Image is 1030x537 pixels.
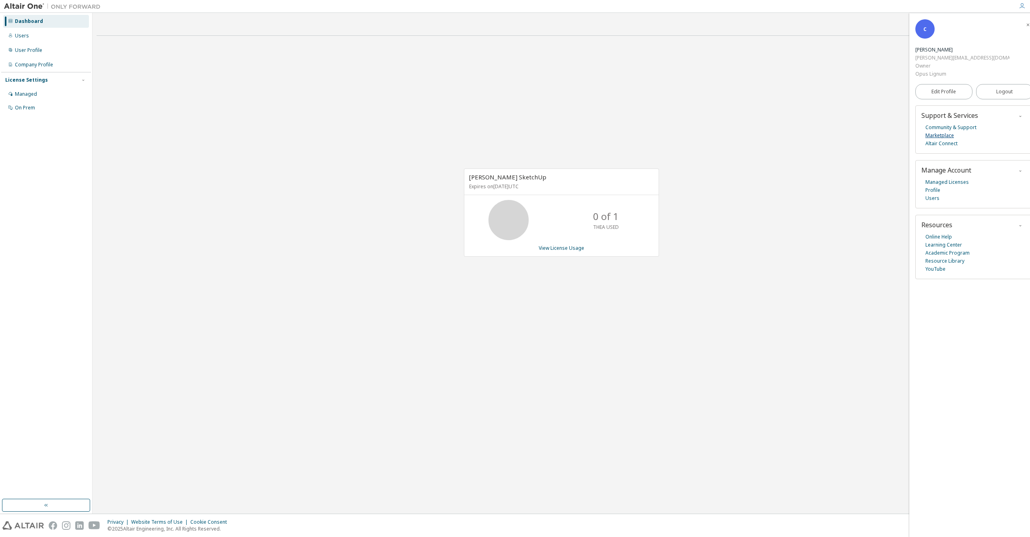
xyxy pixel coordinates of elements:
[915,84,972,99] a: Edit Profile
[469,173,546,181] span: [PERSON_NAME] SketchUp
[921,166,971,175] span: Manage Account
[15,47,42,53] div: User Profile
[996,88,1013,96] span: Logout
[925,194,939,202] a: Users
[915,62,1009,70] div: Owner
[89,521,100,530] img: youtube.svg
[921,111,978,120] span: Support & Services
[925,241,962,249] a: Learning Center
[923,26,927,33] span: C
[925,123,976,132] a: Community & Support
[925,140,958,148] a: Altair Connect
[15,91,37,97] div: Managed
[49,521,57,530] img: facebook.svg
[2,521,44,530] img: altair_logo.svg
[925,132,954,140] a: Marketplace
[539,245,584,251] a: View License Usage
[925,257,964,265] a: Resource Library
[5,77,48,83] div: License Settings
[469,183,652,190] p: Expires on [DATE] UTC
[593,210,619,223] p: 0 of 1
[915,70,1009,78] div: Opus Lignum
[925,233,952,241] a: Online Help
[921,220,952,229] span: Resources
[107,525,232,532] p: © 2025 Altair Engineering, Inc. All Rights Reserved.
[131,519,190,525] div: Website Terms of Use
[75,521,84,530] img: linkedin.svg
[62,521,70,530] img: instagram.svg
[925,178,969,186] a: Managed Licenses
[15,105,35,111] div: On Prem
[15,33,29,39] div: Users
[925,249,970,257] a: Academic Program
[4,2,105,10] img: Altair One
[15,18,43,25] div: Dashboard
[593,224,619,230] p: THEA USED
[925,186,940,194] a: Profile
[107,519,131,525] div: Privacy
[190,519,232,525] div: Cookie Consent
[915,54,1009,62] div: [PERSON_NAME][EMAIL_ADDRESS][DOMAIN_NAME]
[915,46,1009,54] div: Colin Havlicek
[931,88,956,95] span: Edit Profile
[925,265,946,273] a: YouTube
[15,62,53,68] div: Company Profile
